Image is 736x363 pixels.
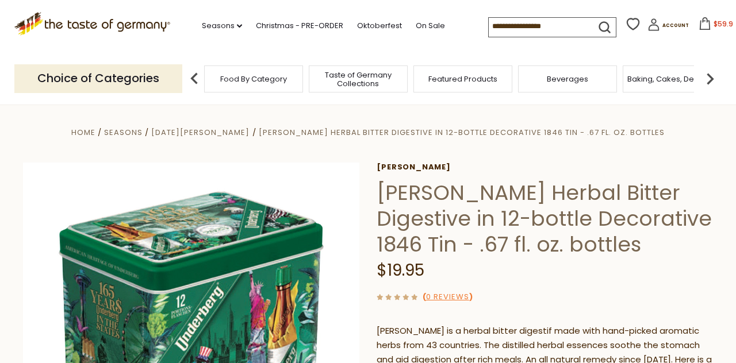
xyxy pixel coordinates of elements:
a: 0 Reviews [426,291,469,303]
a: Christmas - PRE-ORDER [256,20,343,32]
a: On Sale [416,20,445,32]
a: Seasons [104,127,143,138]
a: [PERSON_NAME] [377,163,713,172]
img: next arrow [699,67,722,90]
a: Seasons [202,20,242,32]
span: ( ) [423,291,473,302]
span: $59.9 [714,19,733,29]
a: Food By Category [220,75,287,83]
a: Baking, Cakes, Desserts [627,75,716,83]
p: Choice of Categories [14,64,182,92]
a: [PERSON_NAME] Herbal Bitter Digestive in 12-bottle Decorative 1846 Tin - .67 fl. oz. bottles [259,127,665,138]
a: Featured Products [428,75,497,83]
h1: [PERSON_NAME] Herbal Bitter Digestive in 12-bottle Decorative 1846 Tin - .67 fl. oz. bottles [377,180,713,257]
span: Account [662,22,689,29]
a: Account [647,18,689,35]
a: Taste of Germany Collections [312,71,404,88]
a: Home [71,127,95,138]
span: $19.95 [377,259,424,281]
a: Beverages [547,75,588,83]
a: [DATE][PERSON_NAME] [151,127,250,138]
img: previous arrow [183,67,206,90]
a: Oktoberfest [357,20,402,32]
